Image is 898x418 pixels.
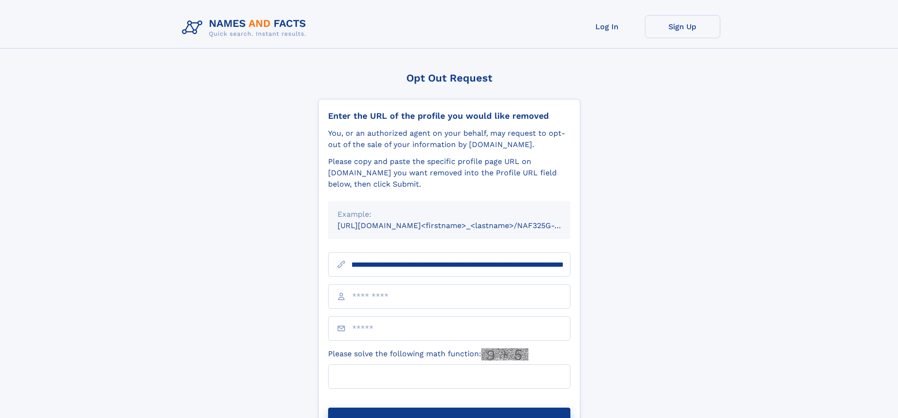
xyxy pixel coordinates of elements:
[328,156,570,190] div: Please copy and paste the specific profile page URL on [DOMAIN_NAME] you want removed into the Pr...
[178,15,314,41] img: Logo Names and Facts
[338,209,561,220] div: Example:
[569,15,645,38] a: Log In
[318,72,580,84] div: Opt Out Request
[328,111,570,121] div: Enter the URL of the profile you would like removed
[338,221,588,230] small: [URL][DOMAIN_NAME]<firstname>_<lastname>/NAF325G-xxxxxxxx
[645,15,720,38] a: Sign Up
[328,128,570,150] div: You, or an authorized agent on your behalf, may request to opt-out of the sale of your informatio...
[328,348,528,361] label: Please solve the following math function:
